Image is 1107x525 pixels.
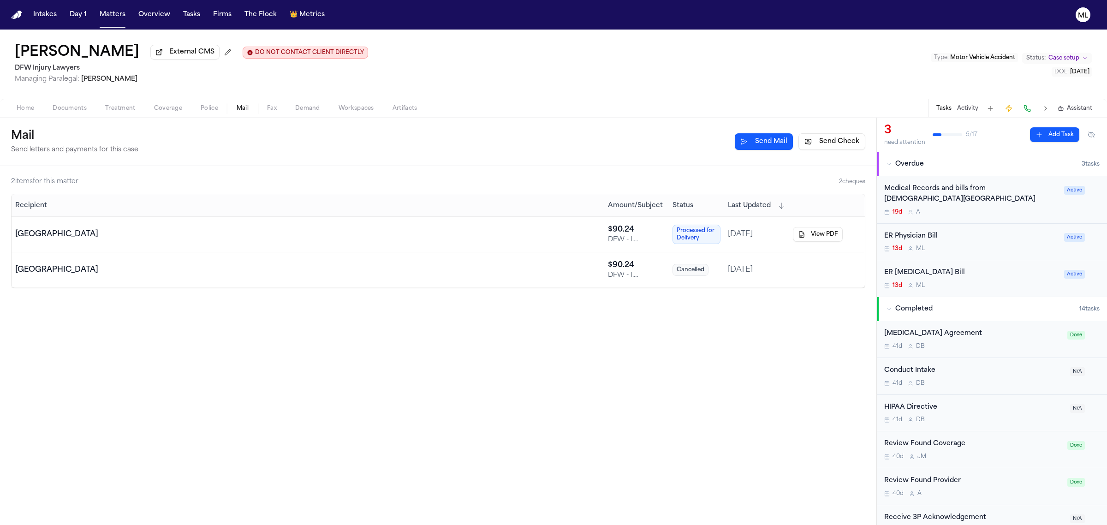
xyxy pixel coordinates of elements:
div: 2 item s for this matter [11,177,78,186]
div: [MEDICAL_DATA] Agreement [884,328,1062,339]
span: Documents [53,105,87,112]
button: Recipient [15,201,47,210]
a: Day 1 [66,6,90,23]
span: Type : [934,55,949,60]
h2: DFW Injury Lawyers [15,63,368,74]
span: A [916,209,920,216]
span: 40d [893,453,904,460]
button: Assistant [1058,105,1092,112]
div: [GEOGRAPHIC_DATA] [15,264,98,275]
a: Home [11,11,22,19]
span: Last Updated [728,201,771,210]
div: DFW - I. [PERSON_NAME] Records [608,235,665,245]
span: External CMS [169,48,214,57]
button: View PDF [793,227,843,242]
div: Open task: Conduct Intake [877,358,1107,395]
span: Active [1064,186,1085,195]
div: DFW - I. [PERSON_NAME] Records [608,271,665,280]
button: Send Check [798,133,865,150]
span: 40d [893,490,904,497]
button: Send Mail [735,133,793,150]
button: The Flock [241,6,280,23]
button: Edit Type: Motor Vehicle Accident [931,53,1018,62]
a: Firms [209,6,235,23]
button: Hide completed tasks (⌘⇧H) [1083,127,1100,142]
span: 41d [893,416,902,424]
span: Processed for Delivery [673,225,720,244]
button: Create Immediate Task [1002,102,1015,115]
button: Edit client contact restriction [243,47,368,59]
div: HIPAA Directive [884,402,1065,413]
button: Activity [957,105,978,112]
div: need attention [884,139,925,146]
div: $ 90.24 [608,224,665,235]
div: Open task: Retainer Agreement [877,321,1107,358]
button: Edit matter name [15,44,139,61]
h1: Mail [11,129,138,143]
span: Demand [295,105,320,112]
button: External CMS [150,45,220,60]
div: Open task: Medical Records and bills from Methodist Midlothian Medical Center [877,176,1107,224]
button: Overview [135,6,174,23]
span: Completed [895,304,933,314]
span: 13d [893,245,902,252]
button: Make a Call [1021,102,1034,115]
span: N/A [1070,514,1085,523]
div: Open task: Review Found Coverage [877,431,1107,468]
div: Open task: ER Physician Bill [877,224,1107,261]
td: [DATE] [724,252,789,288]
span: Done [1067,441,1085,450]
button: Amount/Subject [608,201,663,210]
h1: [PERSON_NAME] [15,44,139,61]
span: 41d [893,343,902,350]
span: D B [916,380,925,387]
td: [DATE] [724,217,789,252]
button: Last Updated [728,201,786,210]
span: Assistant [1067,105,1092,112]
span: Mail [237,105,249,112]
p: Send letters and payments for this case [11,145,138,155]
span: D B [916,343,925,350]
span: 3 task s [1082,161,1100,168]
span: M L [916,282,925,289]
img: Finch Logo [11,11,22,19]
span: J M [917,453,926,460]
span: A [917,490,922,497]
div: Open task: ER Radiology Bill [877,260,1107,297]
button: Add Task [1030,127,1079,142]
span: 2 cheque s [839,178,865,185]
div: Open task: Review Found Provider [877,468,1107,505]
button: Completed14tasks [877,297,1107,321]
button: Matters [96,6,129,23]
span: 41d [893,380,902,387]
a: Intakes [30,6,60,23]
span: Done [1067,478,1085,487]
button: Tasks [936,105,952,112]
span: N/A [1070,404,1085,413]
span: N/A [1070,367,1085,376]
span: Home [17,105,34,112]
div: Review Found Coverage [884,439,1062,449]
span: Done [1067,331,1085,340]
div: $ 90.24 [608,260,665,271]
button: Edit DOL: 2025-07-08 [1052,67,1092,77]
span: Status: [1026,54,1046,62]
button: crownMetrics [286,6,328,23]
div: Conduct Intake [884,365,1065,376]
a: Tasks [179,6,204,23]
span: DOL : [1054,69,1069,75]
span: Overdue [895,160,924,169]
div: Open task: HIPAA Directive [877,395,1107,432]
span: Motor Vehicle Accident [950,55,1015,60]
span: DO NOT CONTACT CLIENT DIRECTLY [255,49,364,56]
span: 14 task s [1079,305,1100,313]
div: ER Physician Bill [884,231,1059,242]
span: Coverage [154,105,182,112]
span: [PERSON_NAME] [81,76,137,83]
div: [GEOGRAPHIC_DATA] [15,229,98,240]
span: Managing Paralegal: [15,76,79,83]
